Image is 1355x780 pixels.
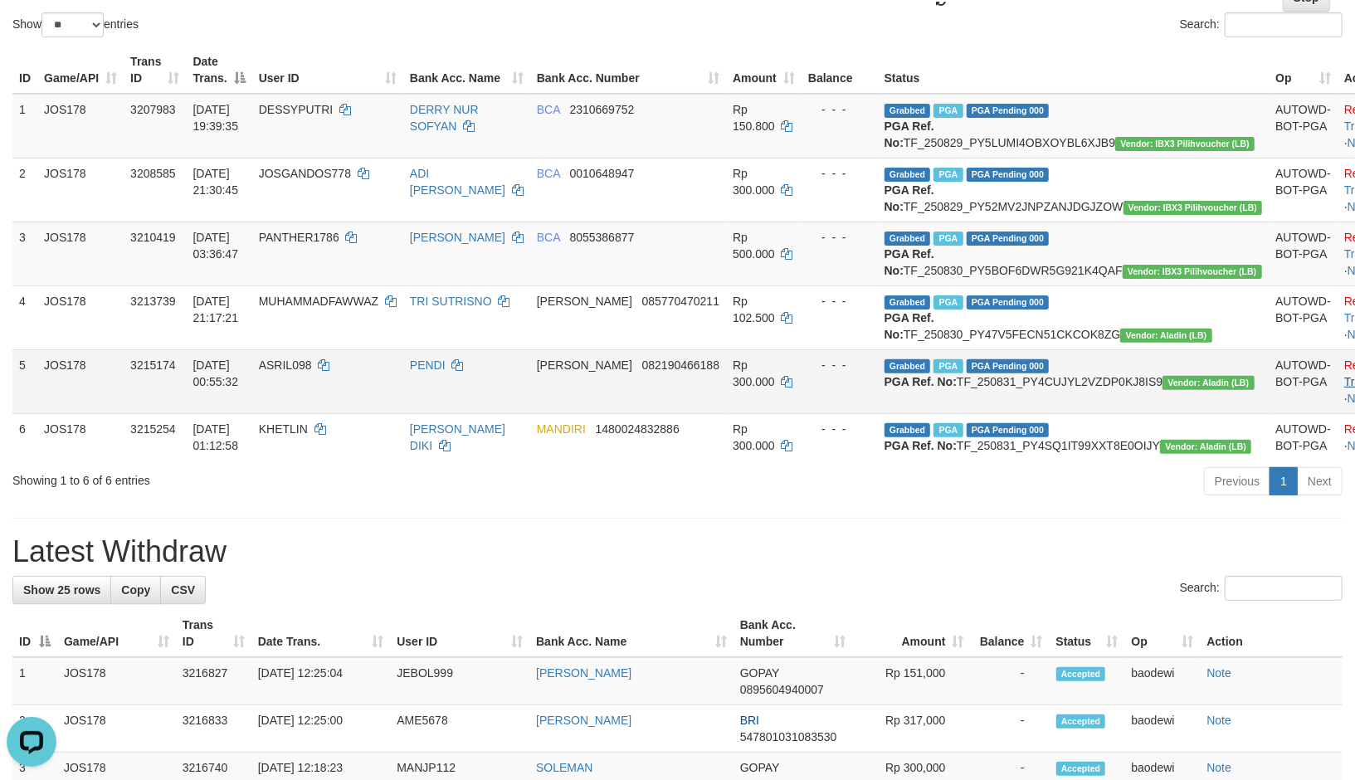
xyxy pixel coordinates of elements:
[7,7,56,56] button: Open LiveChat chat widget
[1120,329,1211,343] span: Vendor URL: https://dashboard.q2checkout.com/secure
[530,46,726,94] th: Bank Acc. Number: activate to sort column ascending
[740,666,779,680] span: GOPAY
[808,229,871,246] div: - - -
[1269,94,1338,158] td: AUTOWD-BOT-PGA
[885,232,931,246] span: Grabbed
[1056,714,1106,729] span: Accepted
[1269,158,1338,222] td: AUTOWD-BOT-PGA
[537,358,632,372] span: [PERSON_NAME]
[536,761,592,774] a: SOLEMAN
[642,295,719,308] span: Copy 085770470211 to clipboard
[259,231,339,244] span: PANTHER1786
[734,610,852,657] th: Bank Acc. Number: activate to sort column ascending
[37,285,124,349] td: JOS178
[193,295,239,324] span: [DATE] 21:17:21
[110,576,161,604] a: Copy
[1050,610,1125,657] th: Status: activate to sort column ascending
[642,358,719,372] span: Copy 082190466188 to clipboard
[885,104,931,118] span: Grabbed
[878,158,1270,222] td: TF_250829_PY52MV2JNPZANJDGJZOW
[12,222,37,285] td: 3
[808,165,871,182] div: - - -
[570,231,635,244] span: Copy 8055386877 to clipboard
[885,247,934,277] b: PGA Ref. No:
[259,295,378,308] span: MUHAMMADFAWWAZ
[130,422,176,436] span: 3215254
[971,657,1050,705] td: -
[12,12,139,37] label: Show entries
[802,46,878,94] th: Balance
[885,183,934,213] b: PGA Ref. No:
[37,158,124,222] td: JOS178
[130,167,176,180] span: 3208585
[251,657,391,705] td: [DATE] 12:25:04
[733,358,775,388] span: Rp 300.000
[933,423,963,437] span: Marked by baohafiz
[1056,667,1106,681] span: Accepted
[1206,761,1231,774] a: Note
[12,285,37,349] td: 4
[740,761,779,774] span: GOPAY
[885,359,931,373] span: Grabbed
[37,94,124,158] td: JOS178
[12,657,57,705] td: 1
[410,103,479,133] a: DERRY NUR SOFYAN
[733,231,775,261] span: Rp 500.000
[251,610,391,657] th: Date Trans.: activate to sort column ascending
[176,657,251,705] td: 3216827
[933,232,963,246] span: Marked by baohafiz
[740,714,759,727] span: BRI
[726,46,802,94] th: Amount: activate to sort column ascending
[933,104,963,118] span: Marked by baodewi
[1269,222,1338,285] td: AUTOWD-BOT-PGA
[967,104,1050,118] span: PGA Pending
[885,423,931,437] span: Grabbed
[537,231,560,244] span: BCA
[252,46,403,94] th: User ID: activate to sort column ascending
[1270,467,1298,495] a: 1
[971,610,1050,657] th: Balance: activate to sort column ascending
[537,167,560,180] span: BCA
[933,295,963,310] span: Marked by baohafiz
[529,610,734,657] th: Bank Acc. Name: activate to sort column ascending
[733,167,775,197] span: Rp 300.000
[1269,349,1338,413] td: AUTOWD-BOT-PGA
[12,466,552,489] div: Showing 1 to 6 of 6 entries
[1162,376,1254,390] span: Vendor URL: https://dashboard.q2checkout.com/secure
[121,583,150,597] span: Copy
[1123,265,1262,279] span: Vendor URL: https://dashboard.q2checkout.com/secure
[808,357,871,373] div: - - -
[1180,12,1343,37] label: Search:
[12,94,37,158] td: 1
[37,222,124,285] td: JOS178
[193,358,239,388] span: [DATE] 00:55:32
[885,439,957,452] b: PGA Ref. No:
[259,167,351,180] span: JOSGANDOS778
[1180,576,1343,601] label: Search:
[885,119,934,149] b: PGA Ref. No:
[536,714,631,727] a: [PERSON_NAME]
[967,295,1050,310] span: PGA Pending
[12,705,57,753] td: 2
[885,295,931,310] span: Grabbed
[12,46,37,94] th: ID
[130,358,176,372] span: 3215174
[878,413,1270,461] td: TF_250831_PY4SQ1IT99XXT8E0OIJY
[403,46,530,94] th: Bank Acc. Name: activate to sort column ascending
[808,293,871,310] div: - - -
[12,158,37,222] td: 2
[733,295,775,324] span: Rp 102.500
[878,285,1270,349] td: TF_250830_PY47V5FECN51CKCOK8ZG
[1160,440,1251,454] span: Vendor URL: https://dashboard.q2checkout.com/secure
[41,12,104,37] select: Showentries
[852,657,971,705] td: Rp 151,000
[808,421,871,437] div: - - -
[171,583,195,597] span: CSV
[1204,467,1270,495] a: Previous
[193,422,239,452] span: [DATE] 01:12:58
[967,359,1050,373] span: PGA Pending
[885,168,931,182] span: Grabbed
[536,666,631,680] a: [PERSON_NAME]
[1056,762,1106,776] span: Accepted
[537,103,560,116] span: BCA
